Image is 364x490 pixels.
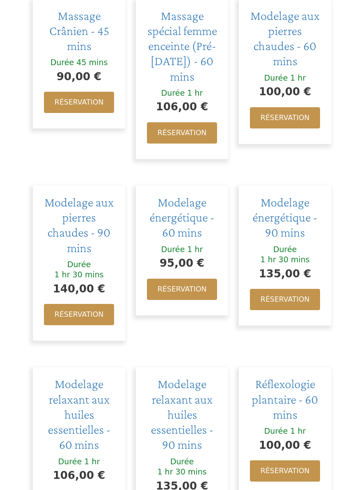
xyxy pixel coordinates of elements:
a: Réflexologie plantaire - 60 mins [252,377,318,422]
a: Modelage énergétique - 90 mins [253,195,317,240]
div: Durée [273,245,297,255]
div: 135,00 € [248,266,322,283]
a: Réservation [147,123,217,144]
div: Durée [264,427,288,437]
a: Réservation [250,461,320,482]
div: 1 hr [290,74,306,84]
a: Réservation [44,92,114,113]
a: Massage Crânien - 45 mins [49,9,109,54]
div: Durée [161,245,185,255]
div: Durée [67,260,91,270]
div: 106,00 € [42,467,116,484]
div: 90,00 € [42,69,116,86]
a: Réservation [250,108,320,129]
div: 140,00 € [42,281,116,298]
div: 106,00 € [145,99,219,116]
a: Massage spécial femme enceinte (Pré-[DATE]) - 60 mins [147,9,217,84]
div: Durée [50,58,74,68]
a: Réservation [250,289,320,311]
div: Durée [58,457,82,467]
a: Réservation [44,304,114,326]
div: 1 hr 30 mins [54,270,103,280]
a: Modelage énergétique - 60 mins [150,195,214,240]
div: 100,00 € [248,84,322,101]
div: 100,00 € [248,437,322,454]
a: Modelage aux pierres chaudes - 60 mins [250,9,320,69]
div: 1 hr [187,89,203,99]
div: 95,00 € [145,255,219,272]
a: Modelage relaxant aux huiles essentielles - 90 mins [151,377,214,452]
div: Durée [161,89,185,99]
div: 1 hr [290,427,306,437]
div: 45 mins [76,58,107,68]
div: Durée [264,74,288,84]
div: 1 hr [84,457,100,467]
div: 1 hr 30 mins [157,467,206,478]
a: Réservation [147,279,217,300]
div: 1 hr [187,245,203,255]
a: Modelage relaxant aux huiles essentielles - 60 mins [48,377,111,452]
div: Durée [170,457,194,467]
div: 1 hr 30 mins [260,255,309,265]
a: Modelage aux pierres chaudes - 90 mins [44,195,114,255]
